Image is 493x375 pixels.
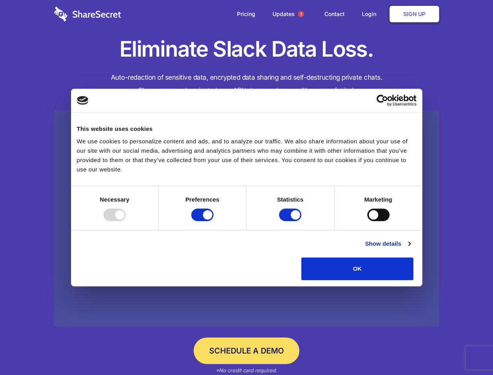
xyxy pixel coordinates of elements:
a: Login [354,2,388,26]
strong: Preferences [185,196,219,203]
div: This website uses cookies [77,124,416,134]
a: Wistia video thumbnail [54,110,439,327]
img: logo-wordmark-white-trans-d4663122ce5f474addd5e946df7df03e33cb6a1c49d2221995e7729f52c070b2.svg [54,7,121,21]
a: Schedule a Demo [194,337,299,364]
a: Show details [365,239,410,248]
div: We use cookies to personalize content and ads, and to analyze our traffic. We also share informat... [77,137,416,174]
img: logo [77,96,89,105]
a: Contact [317,2,352,26]
h4: Auto-redaction of sensitive data, encrypted data sharing and self-destructing private chats. Shar... [54,71,439,97]
a: Sign Up [390,6,439,22]
a: Pricing [229,2,263,26]
a: Usercentrics Cookiebot - opens in a new window [348,95,416,106]
strong: Statistics [277,196,304,203]
strong: Necessary [100,196,130,203]
button: OK [301,257,413,280]
strong: Marketing [364,196,392,203]
span: 1 [298,11,304,17]
em: *No credit card required. [216,367,277,373]
h1: Eliminate Slack Data Loss. [54,35,439,63]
